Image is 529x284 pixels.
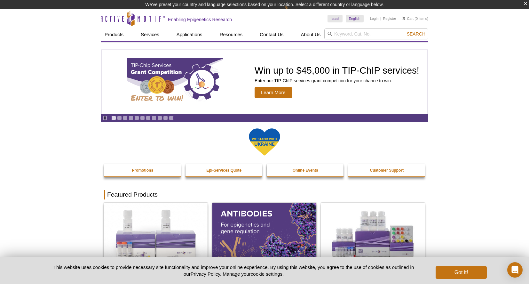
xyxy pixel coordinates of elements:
[191,271,220,277] a: Privacy Policy
[129,116,133,120] a: Go to slide 4
[249,128,280,156] img: We Stand With Ukraine
[402,17,405,20] img: Your Cart
[137,28,163,41] a: Services
[173,28,206,41] a: Applications
[321,203,425,265] img: CUT&Tag-IT® Express Assay Kit
[216,28,247,41] a: Resources
[140,116,145,120] a: Go to slide 6
[436,266,487,279] button: Got it!
[132,168,153,173] strong: Promotions
[370,16,379,21] a: Login
[405,31,427,37] button: Search
[293,168,318,173] strong: Online Events
[256,28,287,41] a: Contact Us
[285,5,302,20] img: Change Here
[348,164,426,176] a: Customer Support
[42,264,425,277] p: This website uses cookies to provide necessary site functionality and improve your online experie...
[168,17,232,22] h2: Enabling Epigenetics Research
[380,15,381,22] li: |
[206,168,241,173] strong: Epi-Services Quote
[104,164,181,176] a: Promotions
[255,87,292,98] span: Learn More
[297,28,325,41] a: About Us
[123,116,128,120] a: Go to slide 3
[186,164,263,176] a: Epi-Services Quote
[103,116,107,120] a: Toggle autoplay
[251,271,282,277] button: cookie settings
[104,190,425,199] h2: Featured Products
[507,262,523,278] div: Open Intercom Messenger
[134,116,139,120] a: Go to slide 5
[101,28,127,41] a: Products
[383,16,396,21] a: Register
[212,203,316,265] img: All Antibodies
[152,116,156,120] a: Go to slide 8
[169,116,174,120] a: Go to slide 11
[346,15,364,22] a: English
[163,116,168,120] a: Go to slide 10
[402,16,414,21] a: Cart
[267,164,344,176] a: Online Events
[127,58,223,106] img: TIP-ChIP Services Grant Competition
[407,31,425,37] span: Search
[101,50,428,114] a: TIP-ChIP Services Grant Competition Win up to $45,000 in TIP-ChIP services! Enter our TIP-ChIP se...
[117,116,122,120] a: Go to slide 2
[402,15,428,22] li: (0 items)
[157,116,162,120] a: Go to slide 9
[324,28,428,39] input: Keyword, Cat. No.
[146,116,151,120] a: Go to slide 7
[104,203,208,265] img: DNA Library Prep Kit for Illumina
[255,78,419,84] p: Enter our TIP-ChIP services grant competition for your chance to win.
[111,116,116,120] a: Go to slide 1
[370,168,404,173] strong: Customer Support
[255,66,419,75] h2: Win up to $45,000 in TIP-ChIP services!
[328,15,343,22] a: Israel
[101,50,428,114] article: TIP-ChIP Services Grant Competition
